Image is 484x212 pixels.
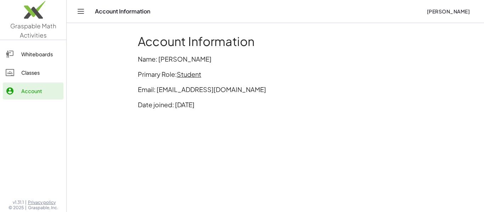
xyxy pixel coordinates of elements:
[138,100,413,109] p: Date joined: [DATE]
[9,205,24,211] span: © 2025
[3,82,63,99] a: Account
[21,87,61,95] div: Account
[21,50,61,58] div: Whiteboards
[28,205,58,211] span: Graspable, Inc.
[177,70,201,78] span: Student
[3,46,63,63] a: Whiteboards
[421,5,475,18] button: [PERSON_NAME]
[28,200,58,205] a: Privacy policy
[21,68,61,77] div: Classes
[138,34,413,48] h1: Account Information
[3,64,63,81] a: Classes
[138,54,413,64] p: Name: [PERSON_NAME]
[10,22,56,39] span: Graspable Math Activities
[25,205,27,211] span: |
[138,69,413,79] p: Primary Role:
[13,200,24,205] span: v1.31.1
[25,200,27,205] span: |
[427,8,470,15] span: [PERSON_NAME]
[138,85,413,94] p: Email: [EMAIL_ADDRESS][DOMAIN_NAME]
[75,6,86,17] button: Toggle navigation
